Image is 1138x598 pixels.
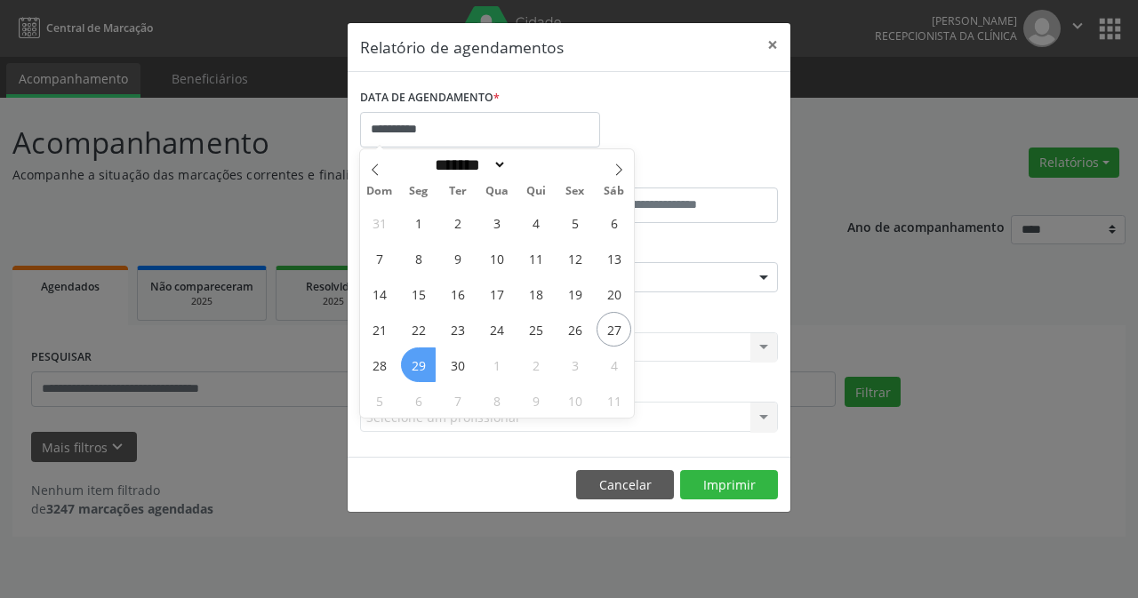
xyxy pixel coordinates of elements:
span: Setembro 11, 2025 [518,241,553,275]
span: Setembro 19, 2025 [557,276,592,311]
span: Agosto 31, 2025 [362,205,397,240]
span: Setembro 5, 2025 [557,205,592,240]
span: Setembro 16, 2025 [440,276,475,311]
span: Qua [477,186,517,197]
span: Setembro 29, 2025 [401,347,436,382]
span: Outubro 3, 2025 [557,347,592,382]
span: Sex [556,186,595,197]
span: Sáb [595,186,634,197]
span: Setembro 14, 2025 [362,276,397,311]
span: Outubro 2, 2025 [518,347,553,382]
span: Qui [517,186,556,197]
span: Outubro 6, 2025 [401,383,436,418]
span: Setembro 12, 2025 [557,241,592,275]
span: Ter [438,186,477,197]
span: Outubro 7, 2025 [440,383,475,418]
span: Outubro 11, 2025 [597,383,631,418]
span: Setembro 2, 2025 [440,205,475,240]
span: Outubro 8, 2025 [479,383,514,418]
button: Cancelar [576,470,674,500]
span: Outubro 5, 2025 [362,383,397,418]
span: Setembro 8, 2025 [401,241,436,275]
span: Setembro 10, 2025 [479,241,514,275]
span: Setembro 26, 2025 [557,312,592,347]
span: Dom [360,186,399,197]
span: Setembro 9, 2025 [440,241,475,275]
span: Outubro 10, 2025 [557,383,592,418]
label: DATA DE AGENDAMENTO [360,84,500,112]
span: Setembro 15, 2025 [401,276,436,311]
span: Setembro 23, 2025 [440,312,475,347]
span: Setembro 17, 2025 [479,276,514,311]
span: Setembro 21, 2025 [362,312,397,347]
span: Setembro 28, 2025 [362,347,397,382]
span: Setembro 3, 2025 [479,205,514,240]
input: Year [507,155,565,174]
span: Setembro 27, 2025 [597,312,631,347]
h5: Relatório de agendamentos [360,36,564,59]
select: Month [429,155,507,174]
span: Setembro 18, 2025 [518,276,553,311]
span: Setembro 30, 2025 [440,347,475,382]
span: Outubro 9, 2025 [518,383,553,418]
label: ATÉ [573,160,778,187]
span: Setembro 20, 2025 [597,276,631,311]
span: Setembro 13, 2025 [597,241,631,275]
span: Setembro 7, 2025 [362,241,397,275]
span: Outubro 1, 2025 [479,347,514,382]
span: Setembro 25, 2025 [518,312,553,347]
button: Imprimir [680,470,778,500]
span: Outubro 4, 2025 [597,347,631,382]
span: Setembro 1, 2025 [401,205,436,240]
span: Seg [399,186,438,197]
span: Setembro 24, 2025 [479,312,514,347]
span: Setembro 6, 2025 [597,205,631,240]
span: Setembro 4, 2025 [518,205,553,240]
span: Setembro 22, 2025 [401,312,436,347]
button: Close [755,23,790,67]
